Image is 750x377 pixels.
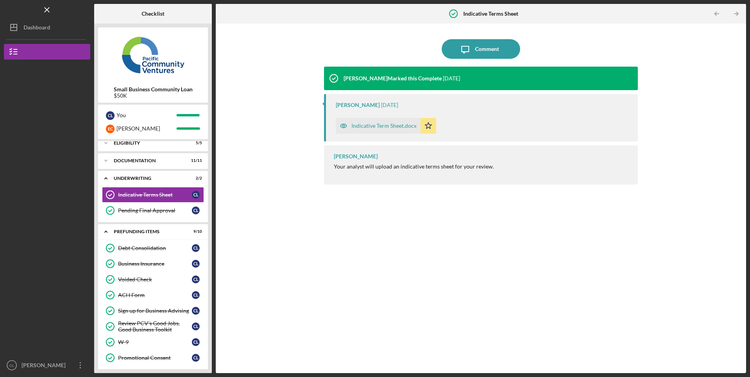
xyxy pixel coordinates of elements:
[344,75,442,82] div: [PERSON_NAME] Marked this Complete
[192,275,200,283] div: C L
[334,153,378,159] div: [PERSON_NAME]
[4,20,90,35] button: Dashboard
[188,158,202,163] div: 11 / 11
[192,323,200,330] div: C L
[114,158,182,163] div: Documentation
[336,118,436,134] button: Indicative Term Sheet.docx
[102,256,204,272] a: Business InsuranceCL
[4,357,90,373] button: CL[PERSON_NAME]
[381,102,398,108] time: 2025-08-19 21:59
[102,334,204,350] a: W-9CL
[20,357,71,375] div: [PERSON_NAME]
[114,92,193,99] div: $50K
[192,244,200,252] div: C L
[102,350,204,366] a: Promotional ConsentCL
[334,163,494,170] div: Your analyst will upload an indicative terms sheet for your review.
[443,75,460,82] time: 2025-08-19 22:00
[336,102,380,108] div: [PERSON_NAME]
[106,111,115,120] div: C L
[102,319,204,334] a: Review PCV's Good Jobs, Good Business ToolkitCL
[192,291,200,299] div: C L
[9,363,15,368] text: CL
[117,122,177,135] div: [PERSON_NAME]
[118,355,192,361] div: Promotional Consent
[118,207,192,214] div: Pending Final Approval
[463,11,518,17] b: Indicative Terms Sheet
[114,141,182,145] div: Eligibility
[442,39,520,59] button: Comment
[24,20,50,37] div: Dashboard
[102,303,204,319] a: Sign up for Business AdvisingCL
[118,276,192,283] div: Voided Check
[188,176,202,181] div: 2 / 2
[118,192,192,198] div: Indicative Terms Sheet
[102,203,204,218] a: Pending Final ApprovalCL
[118,292,192,298] div: ACH Form
[118,320,192,333] div: Review PCV's Good Jobs, Good Business Toolkit
[102,187,204,203] a: Indicative Terms SheetCL
[114,86,193,92] b: Small Business Community Loan
[142,11,164,17] b: Checklist
[106,125,115,133] div: E C
[475,39,499,59] div: Comment
[192,260,200,268] div: C L
[102,240,204,256] a: Debt ConsolidationCL
[188,229,202,234] div: 9 / 10
[118,339,192,345] div: W-9
[188,141,202,145] div: 5 / 5
[98,31,208,78] img: Product logo
[192,191,200,199] div: C L
[192,207,200,214] div: C L
[114,229,182,234] div: Prefunding Items
[117,109,177,122] div: You
[118,245,192,251] div: Debt Consolidation
[118,308,192,314] div: Sign up for Business Advising
[192,338,200,346] div: C L
[192,354,200,362] div: C L
[118,261,192,267] div: Business Insurance
[102,272,204,287] a: Voided CheckCL
[102,287,204,303] a: ACH FormCL
[114,176,182,181] div: Underwriting
[351,123,417,129] div: Indicative Term Sheet.docx
[192,307,200,315] div: C L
